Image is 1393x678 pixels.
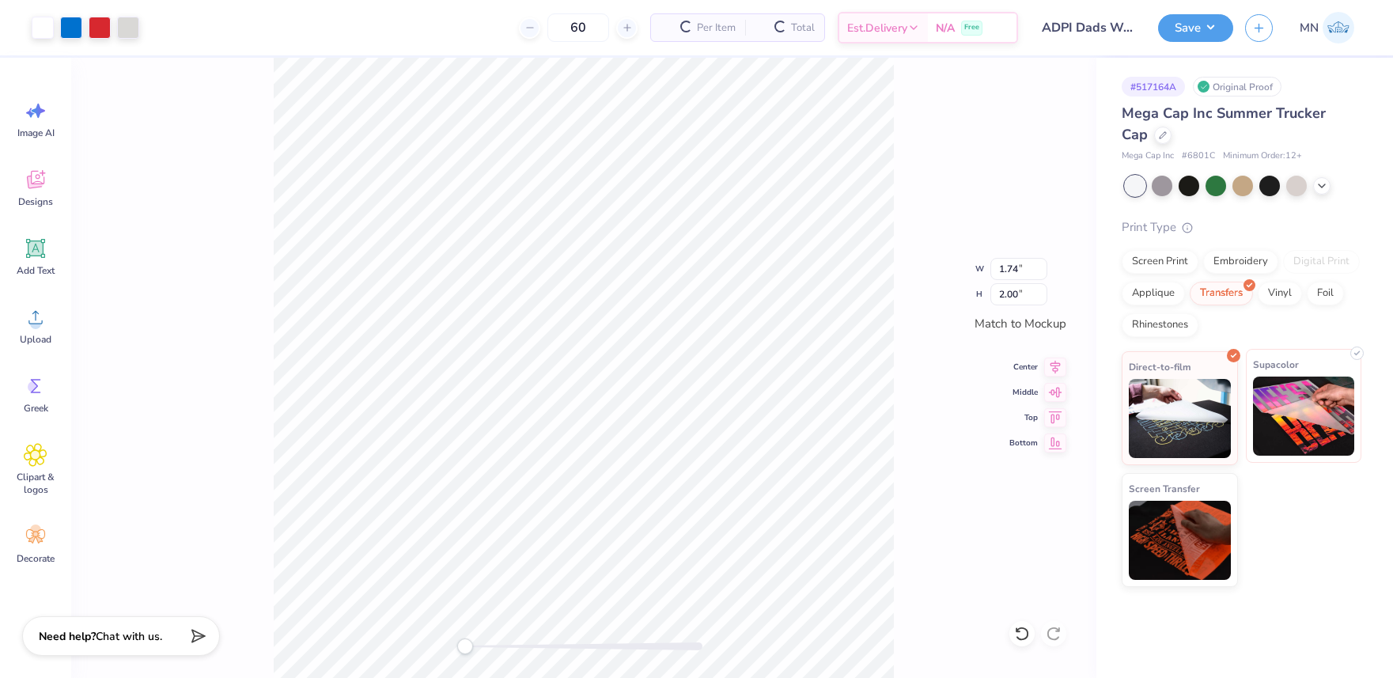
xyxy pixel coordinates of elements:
[1129,358,1191,375] span: Direct-to-film
[1300,19,1319,37] span: MN
[697,20,736,36] span: Per Item
[1258,282,1302,305] div: Vinyl
[17,127,55,139] span: Image AI
[1182,150,1215,163] span: # 6801C
[1203,250,1278,274] div: Embroidery
[1122,150,1174,163] span: Mega Cap Inc
[1129,379,1231,458] img: Direct-to-film
[847,20,907,36] span: Est. Delivery
[1009,411,1038,424] span: Top
[1009,437,1038,449] span: Bottom
[1009,361,1038,373] span: Center
[1253,377,1355,456] img: Supacolor
[1307,282,1344,305] div: Foil
[1190,282,1253,305] div: Transfers
[1122,250,1198,274] div: Screen Print
[1009,386,1038,399] span: Middle
[1122,77,1185,97] div: # 517164A
[1158,14,1233,42] button: Save
[1223,150,1302,163] span: Minimum Order: 12 +
[936,20,955,36] span: N/A
[457,638,473,654] div: Accessibility label
[1293,12,1361,44] a: MN
[39,629,96,644] strong: Need help?
[17,552,55,565] span: Decorate
[9,471,62,496] span: Clipart & logos
[964,22,979,33] span: Free
[1193,77,1281,97] div: Original Proof
[18,195,53,208] span: Designs
[1129,480,1200,497] span: Screen Transfer
[1323,12,1354,44] img: Mark Navarro
[791,20,815,36] span: Total
[1122,104,1326,144] span: Mega Cap Inc Summer Trucker Cap
[20,333,51,346] span: Upload
[96,629,162,644] span: Chat with us.
[24,402,48,415] span: Greek
[17,264,55,277] span: Add Text
[1122,218,1361,237] div: Print Type
[1122,282,1185,305] div: Applique
[1283,250,1360,274] div: Digital Print
[1122,313,1198,337] div: Rhinestones
[1129,501,1231,580] img: Screen Transfer
[547,13,609,42] input: – –
[1030,12,1146,44] input: Untitled Design
[1253,356,1299,373] span: Supacolor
